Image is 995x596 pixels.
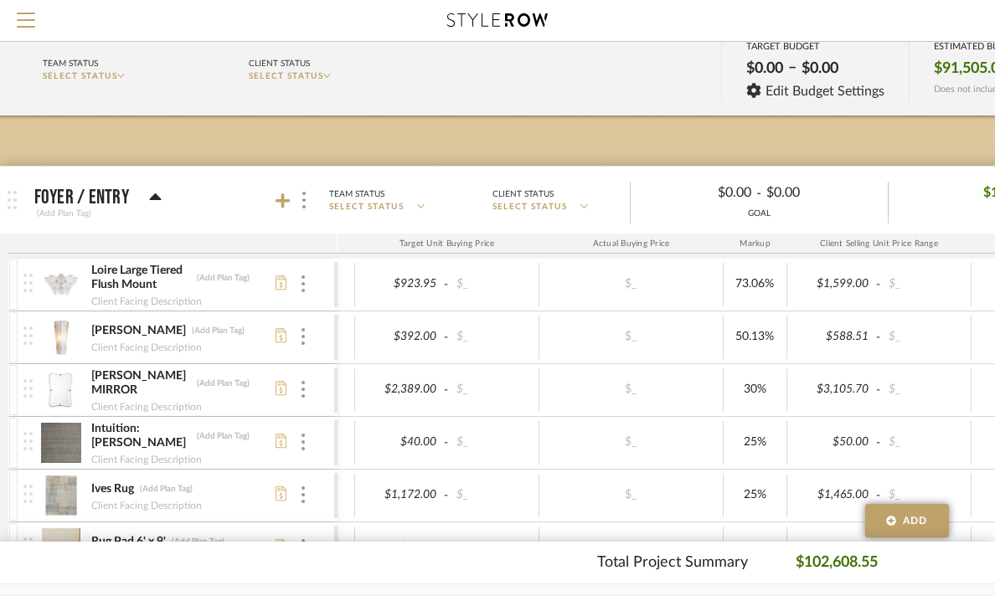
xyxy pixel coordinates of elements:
div: $_ [585,325,677,349]
div: $40.00 [360,430,442,455]
span: - [874,276,884,293]
div: 50.13% [729,325,781,349]
div: $588.51 [792,325,874,349]
img: vertical-grip.svg [23,326,33,345]
div: $2,389.00 [360,378,442,402]
img: e9e24cb8-78f4-4db0-8aca-6fb399e50cb3_50x50.jpg [41,265,82,305]
span: - [441,382,451,398]
div: $_ [451,483,534,507]
div: Intuition: [PERSON_NAME] [90,421,192,451]
span: - [441,540,451,557]
div: 25% [729,430,781,455]
div: $_ [585,378,677,402]
div: [PERSON_NAME] [90,323,187,339]
img: 3dots-v.svg [302,539,305,556]
div: $_ [884,325,966,349]
p: $102,608.55 [796,552,878,574]
div: (Add Plan Tag) [196,272,250,284]
div: Target Unit Buying Price [355,234,539,254]
span: – [788,59,797,83]
div: $50.00 [792,430,874,455]
span: - [874,540,884,557]
div: $1,465.00 [792,483,874,507]
div: $_ [585,483,677,507]
div: Team Status [43,56,98,71]
div: $_ [451,536,534,560]
div: GOAL [631,208,888,220]
div: $392.00 [360,325,442,349]
div: 73.06% [729,272,781,296]
div: Client Facing Description [90,451,203,468]
span: - [874,382,884,398]
div: $3,105.70 [792,378,874,402]
div: 30% [729,378,781,402]
img: aaa5b79e-57a1-419c-8c2c-72b0f474d3d6_50x50.jpg [41,528,82,568]
div: $_ [585,272,677,296]
div: $1,599.00 [792,272,874,296]
img: 625e4a26-13a1-474c-a68f-42bd3dfdcbfe_50x50.jpg [41,423,82,463]
img: vertical-grip.svg [23,379,33,398]
span: Edit Budget Settings [766,84,884,99]
div: Actual Buying Price [539,234,724,254]
img: vertical-grip.svg [23,432,33,450]
div: Markup [724,234,787,254]
img: vertical-grip.svg [23,537,33,556]
div: $89.00 [792,536,874,560]
span: SELECT STATUS [249,72,324,80]
button: Add [865,504,949,537]
div: (Add Plan Tag) [139,483,193,495]
div: $_ [884,483,966,507]
div: Client Facing Description [90,497,203,514]
img: cd7a9766-ae75-4216-9c0c-258d7afbcce4_50x50.jpg [41,370,82,410]
div: $0.00 [761,180,874,206]
span: Add [903,513,928,528]
div: Ives Rug [90,481,135,497]
div: $_ [884,430,966,455]
img: 3dots-v.svg [302,381,305,398]
div: (Add Plan Tag) [196,378,250,389]
span: SELECT STATUS [492,201,568,213]
div: (Add Plan Tag) [196,430,250,442]
div: $_ [585,536,677,560]
img: 3dots-v.svg [302,486,305,503]
div: 25% [729,536,781,560]
div: $0.00 [644,180,756,206]
div: Team Status [329,187,384,202]
img: 3dots-v.svg [302,434,305,450]
div: Client Status [492,187,554,202]
img: ac658d77-646d-4135-aced-47996ef0c200_50x50.jpg [41,475,82,516]
div: [PERSON_NAME] MIRROR [90,368,192,398]
div: 25% [729,483,781,507]
div: $_ [451,325,534,349]
span: - [441,329,451,346]
div: $0.00 [741,54,788,83]
div: $_ [451,430,534,455]
div: Client Status [249,56,310,71]
div: TARGET BUDGET [746,41,884,52]
span: - [441,487,451,504]
img: grip.svg [8,191,17,209]
span: - [874,329,884,346]
div: Client Facing Description [90,293,203,310]
div: Client Facing Description [90,398,203,415]
div: Rug Pad 6' x 9' [90,534,167,550]
div: (Add Plan Tag) [191,325,245,337]
p: Foyer / Entry [34,188,129,208]
span: - [441,276,451,293]
div: $_ [884,378,966,402]
div: $_ [884,272,966,296]
img: 8f2b4492-9c09-4491-8882-8aaf8d279883_50x50.jpg [41,317,82,357]
div: Client Selling Unit Price Range [787,234,972,254]
div: $_ [451,378,534,402]
span: - [874,487,884,504]
img: vertical-grip.svg [23,274,33,292]
span: - [756,183,761,203]
div: $_ [451,272,534,296]
span: - [874,434,884,451]
span: SELECT STATUS [329,201,405,213]
div: $1,172.00 [360,483,442,507]
img: 3dots-v.svg [302,192,306,208]
span: SELECT STATUS [43,72,118,80]
img: 3dots-v.svg [302,275,305,292]
div: $923.95 [360,272,442,296]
